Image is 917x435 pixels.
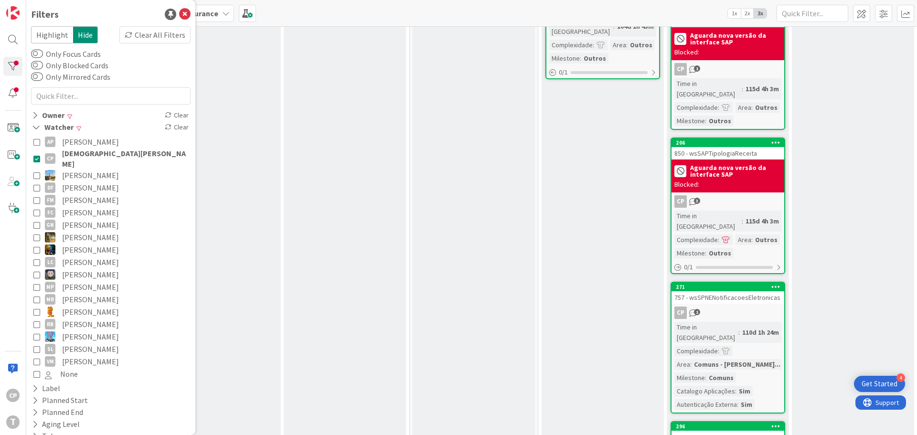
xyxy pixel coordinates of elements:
span: 0 / 1 [559,67,568,77]
button: FM [PERSON_NAME] [33,194,188,206]
div: Aging Level [31,418,81,430]
span: 2x [741,9,754,18]
div: Owner [31,109,65,121]
div: 0/1 [672,261,784,273]
span: : [690,359,692,370]
span: : [718,234,719,245]
div: FM [45,195,55,205]
div: MR [45,294,55,305]
div: Milestone [674,116,705,126]
div: Time in [GEOGRAPHIC_DATA] [674,322,738,343]
button: CP [DEMOGRAPHIC_DATA][PERSON_NAME] [33,148,188,169]
div: 271 [676,284,784,290]
span: [PERSON_NAME] [62,293,119,306]
button: DG [PERSON_NAME] [33,169,188,181]
div: CP [6,389,20,402]
div: 757 - wsSPNENotificacoesEletronicas [672,291,784,304]
button: LC [PERSON_NAME] [33,256,188,268]
span: [PERSON_NAME] [62,281,119,293]
span: : [751,234,753,245]
button: RL [PERSON_NAME] [33,306,188,318]
span: : [580,53,581,64]
span: [PERSON_NAME] [62,330,119,343]
div: CP [45,153,55,164]
span: [PERSON_NAME] [62,169,119,181]
div: Sim [736,386,753,396]
div: Complexidade [674,346,718,356]
button: RB [PERSON_NAME] [33,318,188,330]
div: 271 [672,283,784,291]
div: Milestone [674,372,705,383]
div: 296 [676,423,784,430]
div: 206850 - wsSAPTipologiaReceita [672,138,784,159]
button: JC [PERSON_NAME] [33,231,188,244]
button: MR [PERSON_NAME] [33,293,188,306]
button: Only Blocked Cards [31,61,43,70]
span: : [705,372,706,383]
div: Sim [738,399,755,410]
div: Watcher [31,121,75,133]
div: 850 - wsSAPTipologiaReceita [672,147,784,159]
div: 206 [672,138,784,147]
span: [PERSON_NAME] [62,256,119,268]
div: RB [45,319,55,329]
div: FC [45,207,55,218]
input: Quick Filter... [31,87,191,105]
img: SF [45,331,55,342]
div: Planned End [31,406,84,418]
div: 115d 4h 3m [743,216,781,226]
div: Outros [753,234,780,245]
span: 3 [694,198,700,204]
div: Milestone [549,53,580,64]
span: Support [20,1,43,13]
div: AP [45,137,55,147]
span: [PERSON_NAME] [62,306,119,318]
span: [PERSON_NAME] [62,343,119,355]
img: JC [45,244,55,255]
div: Blocked: [674,180,699,190]
span: [PERSON_NAME] [62,244,119,256]
button: SF [PERSON_NAME] [33,330,188,343]
span: : [738,327,740,338]
div: 271757 - wsSPNENotificacoesEletronicas [672,283,784,304]
button: SL [PERSON_NAME] [33,343,188,355]
div: CP [672,195,784,208]
div: CP [672,307,784,319]
button: Only Mirrored Cards [31,72,43,82]
div: 0/1 [546,66,659,78]
div: CP [674,63,687,75]
div: Outros [753,102,780,113]
div: Outros [706,116,734,126]
b: Aguarda nova versão da interface SAP [690,164,781,178]
span: [PERSON_NAME] [62,231,119,244]
span: Hide [73,26,98,43]
span: [PERSON_NAME] [62,194,119,206]
div: Blocked: [674,47,699,57]
button: None [33,368,188,380]
button: VM [PERSON_NAME] [33,355,188,368]
label: Only Focus Cards [31,48,101,60]
div: Complexidade [674,102,718,113]
button: MP [PERSON_NAME] [33,281,188,293]
div: Get Started [862,379,897,389]
div: Outros [628,40,655,50]
button: LS [PERSON_NAME] [33,268,188,281]
div: 115d 4h 3m [743,84,781,94]
img: JC [45,232,55,243]
span: : [742,216,743,226]
button: GN [PERSON_NAME] [33,219,188,231]
div: Clear [163,121,191,133]
span: [PERSON_NAME] [62,136,119,148]
div: 206 [676,139,784,146]
div: Complexidade [674,234,718,245]
span: : [626,40,628,50]
button: FC [PERSON_NAME] [33,206,188,219]
div: Outros [706,248,734,258]
div: T [6,415,20,429]
input: Quick Filter... [777,5,848,22]
span: 0 / 1 [684,262,693,272]
div: 296 [672,422,784,431]
span: : [718,102,719,113]
div: SL [45,344,55,354]
button: AP [PERSON_NAME] [33,136,188,148]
